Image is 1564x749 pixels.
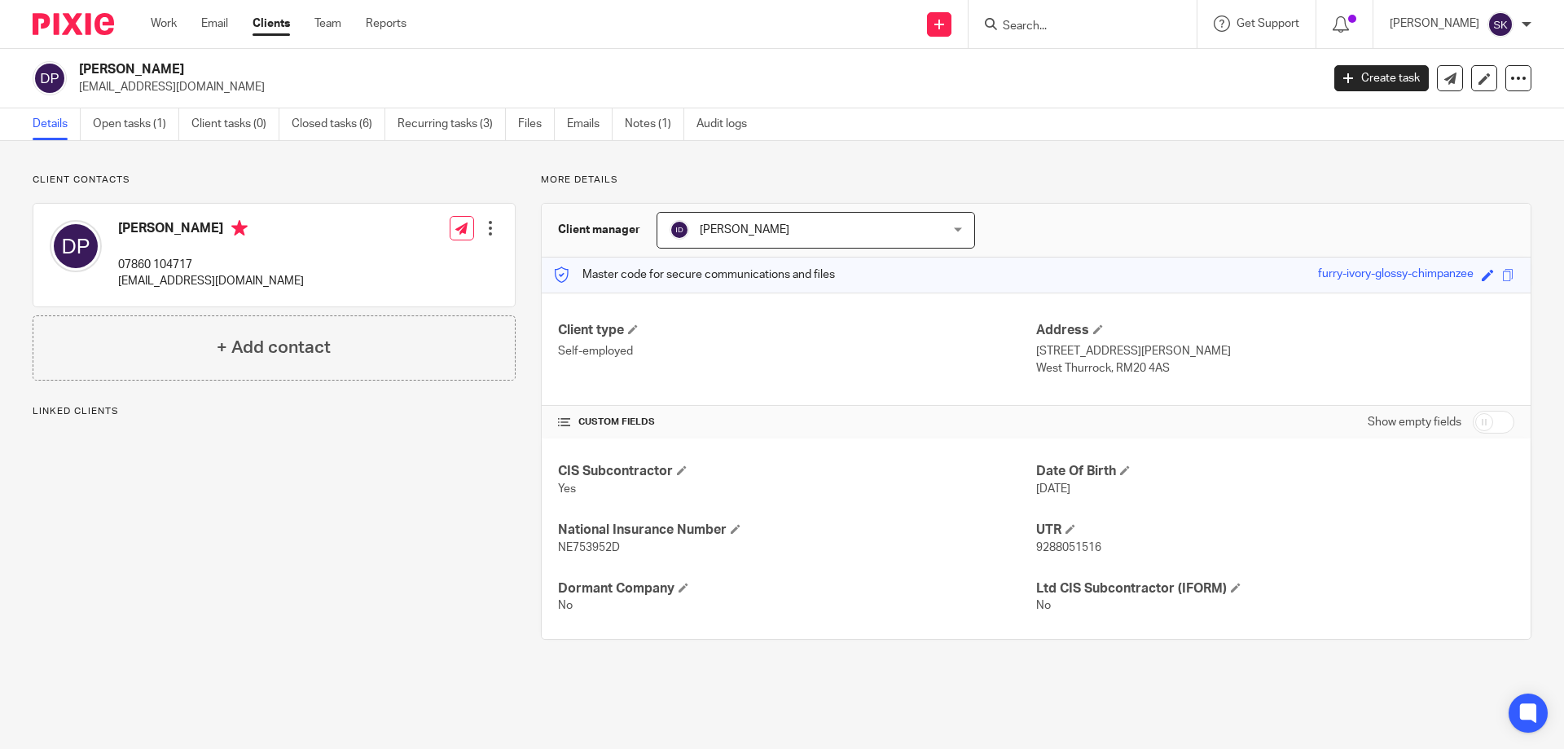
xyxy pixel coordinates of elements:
div: furry-ivory-glossy-chimpanzee [1318,266,1474,284]
a: Files [518,108,555,140]
p: More details [541,174,1531,187]
a: Emails [567,108,613,140]
a: Clients [253,15,290,32]
h4: Dormant Company [558,580,1036,597]
img: Pixie [33,13,114,35]
span: [DATE] [1036,483,1070,495]
a: Create task [1334,65,1429,91]
h4: UTR [1036,522,1514,539]
a: Recurring tasks (3) [398,108,506,140]
p: Client contacts [33,174,516,187]
p: [EMAIL_ADDRESS][DOMAIN_NAME] [79,79,1310,95]
h4: [PERSON_NAME] [118,220,304,240]
span: Get Support [1237,18,1299,29]
a: Notes (1) [625,108,684,140]
p: Linked clients [33,405,516,418]
span: No [1036,600,1051,611]
a: Team [314,15,341,32]
i: Primary [231,220,248,236]
img: svg%3E [33,61,67,95]
h4: + Add contact [217,335,331,360]
h4: National Insurance Number [558,522,1036,539]
p: 07860 104717 [118,257,304,273]
a: Details [33,108,81,140]
h3: Client manager [558,222,640,238]
span: 9288051516 [1036,542,1101,553]
a: Closed tasks (6) [292,108,385,140]
img: svg%3E [1487,11,1513,37]
h4: Ltd CIS Subcontractor (IFORM) [1036,580,1514,597]
h4: Date Of Birth [1036,463,1514,480]
p: [STREET_ADDRESS][PERSON_NAME] [1036,343,1514,359]
a: Work [151,15,177,32]
span: NE753952D [558,542,620,553]
a: Open tasks (1) [93,108,179,140]
p: [EMAIL_ADDRESS][DOMAIN_NAME] [118,273,304,289]
h2: [PERSON_NAME] [79,61,1064,78]
p: Self-employed [558,343,1036,359]
img: svg%3E [670,220,689,240]
p: West Thurrock, RM20 4AS [1036,360,1514,377]
label: Show empty fields [1368,414,1461,430]
p: [PERSON_NAME] [1390,15,1479,32]
input: Search [1001,20,1148,34]
h4: CIS Subcontractor [558,463,1036,480]
a: Client tasks (0) [191,108,279,140]
a: Reports [366,15,406,32]
a: Email [201,15,228,32]
img: svg%3E [50,220,102,272]
h4: Client type [558,322,1036,339]
span: Yes [558,483,576,495]
h4: Address [1036,322,1514,339]
span: [PERSON_NAME] [700,224,789,236]
a: Audit logs [696,108,759,140]
p: Master code for secure communications and files [554,267,835,283]
span: No [558,600,573,611]
h4: CUSTOM FIELDS [558,416,1036,429]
